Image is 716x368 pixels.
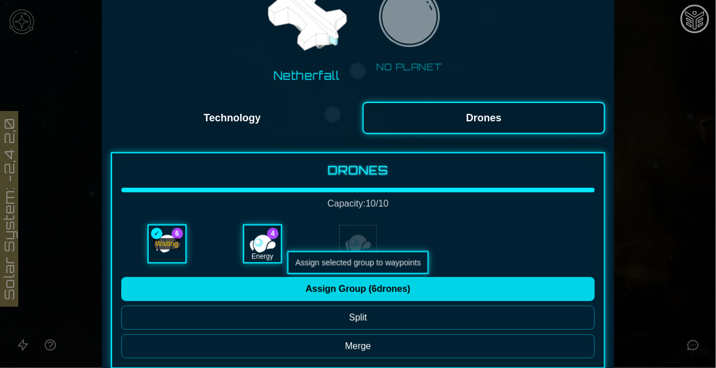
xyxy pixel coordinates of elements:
img: Drone [344,230,372,258]
button: Technology [111,102,353,134]
button: Drones [363,102,605,134]
h3: Drones [121,163,595,179]
button: 4Energy [243,224,282,263]
div: Energy [244,251,281,262]
button: Split [121,306,595,330]
button: Assign Group (6drones) [121,277,595,301]
div: Capacity: 10 / 10 [121,197,595,211]
div: Waiting [153,238,181,250]
div: Assign selected group to waypoints [287,251,428,274]
button: 6Waiting✓ [148,224,186,263]
div: ✓ [151,228,162,239]
button: Merge [121,334,595,358]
